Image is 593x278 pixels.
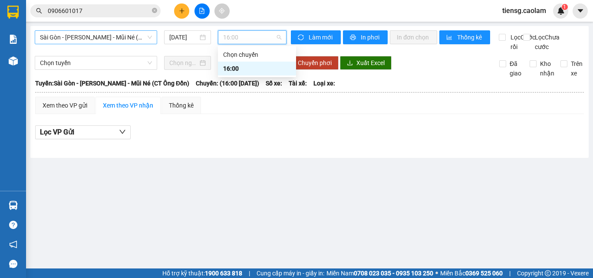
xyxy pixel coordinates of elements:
[495,5,553,16] span: tiensg.caolam
[223,64,291,73] div: 16:00
[43,101,87,110] div: Xem theo VP gửi
[350,34,357,41] span: printer
[223,31,281,44] span: 16:00
[291,56,339,70] button: Chuyển phơi
[361,33,381,42] span: In phơi
[199,8,205,14] span: file-add
[196,78,259,88] span: Chuyến: (16:00 [DATE])
[205,270,242,277] strong: 1900 633 818
[537,59,558,78] span: Kho nhận
[9,240,17,249] span: notification
[309,33,334,42] span: Làm mới
[194,3,210,19] button: file-add
[577,7,584,15] span: caret-down
[313,78,335,88] span: Loại xe:
[354,270,433,277] strong: 0708 023 035 - 0935 103 250
[40,31,152,44] span: Sài Gòn - Phan Thiết - Mũi Né (CT Ông Đồn)
[152,7,157,15] span: close-circle
[289,78,307,88] span: Tài xế:
[340,56,392,70] button: downloadXuất Excel
[9,201,18,210] img: warehouse-icon
[562,4,568,10] sup: 1
[509,268,511,278] span: |
[506,59,525,78] span: Đã giao
[507,33,537,52] span: Lọc Cước rồi
[35,80,189,87] b: Tuyến: Sài Gòn - [PERSON_NAME] - Mũi Né (CT Ông Đồn)
[567,59,586,78] span: Trên xe
[465,270,503,277] strong: 0369 525 060
[103,101,153,110] div: Xem theo VP nhận
[326,268,433,278] span: Miền Nam
[343,30,388,44] button: printerIn phơi
[48,6,150,16] input: Tìm tên, số ĐT hoặc mã đơn
[266,78,282,88] span: Số xe:
[557,7,565,15] img: icon-new-feature
[218,48,296,62] div: Chọn chuyến
[9,56,18,65] img: warehouse-icon
[169,58,198,68] input: Chọn ngày
[179,8,185,14] span: plus
[40,56,152,69] span: Chọn tuyến
[36,8,42,14] span: search
[435,271,438,275] span: ⚪️
[573,3,588,19] button: caret-down
[439,30,490,44] button: bar-chartThống kê
[9,35,18,44] img: solution-icon
[7,6,19,19] img: logo-vxr
[152,8,157,13] span: close-circle
[9,221,17,229] span: question-circle
[162,268,242,278] span: Hỗ trợ kỹ thuật:
[298,34,305,41] span: sync
[531,33,561,52] span: Lọc Chưa cước
[169,101,194,110] div: Thống kê
[257,268,324,278] span: Cung cấp máy in - giấy in:
[446,34,454,41] span: bar-chart
[545,270,551,276] span: copyright
[174,3,189,19] button: plus
[563,4,566,10] span: 1
[169,33,198,42] input: 11/09/2025
[219,8,225,14] span: aim
[119,128,126,135] span: down
[249,268,250,278] span: |
[291,30,341,44] button: syncLàm mới
[214,3,230,19] button: aim
[223,50,291,59] div: Chọn chuyến
[35,125,131,139] button: Lọc VP Gửi
[457,33,483,42] span: Thống kê
[40,127,74,137] span: Lọc VP Gửi
[390,30,437,44] button: In đơn chọn
[440,268,503,278] span: Miền Bắc
[9,260,17,268] span: message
